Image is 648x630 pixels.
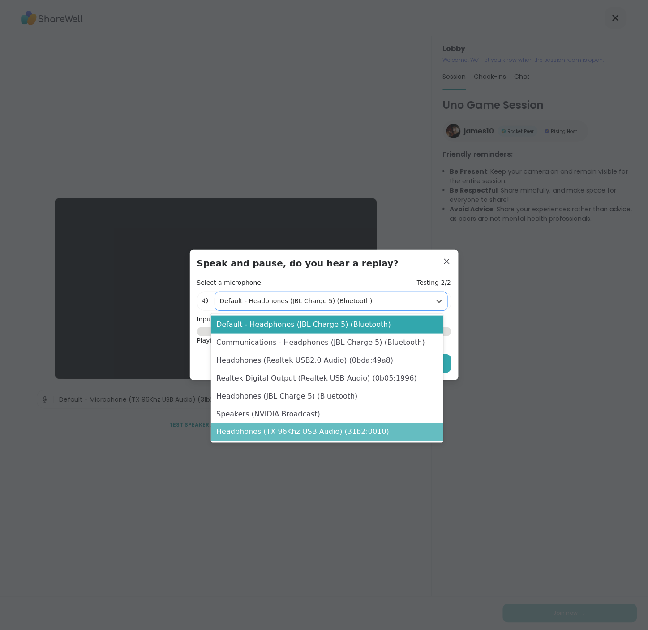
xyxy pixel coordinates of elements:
div: Headphones (Realtek USB2.0 Audio) (0bda:49a8) [211,351,443,369]
div: Headphones (TX 96Khz USB Audio) (31b2:0010) [211,423,443,441]
div: Headphones (JBL Charge 5) (Bluetooth) [211,387,443,405]
span: | [213,296,215,307]
div: Default - Headphones (JBL Charge 5) (Bluetooth) [211,316,443,334]
h4: Select a microphone [197,279,262,287]
div: Speakers (NVIDIA Broadcast) [211,405,443,423]
div: Realtek Digital Output (Realtek USB Audio) (0b05:1996) [211,369,443,387]
h4: Input level: [197,315,451,324]
div: Communications - Headphones (JBL Charge 5) (Bluetooth) [211,334,443,351]
div: Playing in progress [197,336,451,345]
h3: Speak and pause, do you hear a replay? [197,257,451,270]
h4: Testing 2/2 [417,279,451,287]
